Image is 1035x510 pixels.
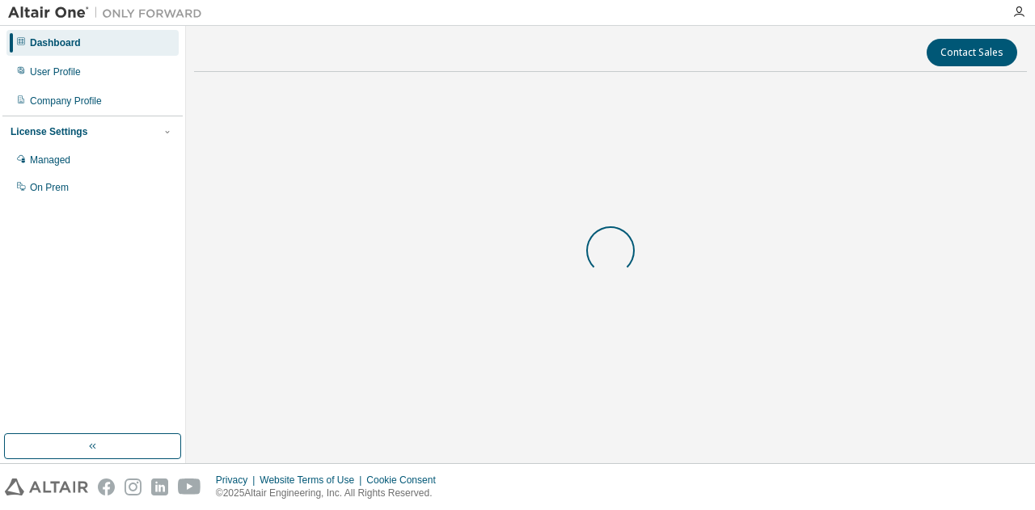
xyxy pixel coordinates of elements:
[216,487,446,500] p: © 2025 Altair Engineering, Inc. All Rights Reserved.
[30,36,81,49] div: Dashboard
[30,154,70,166] div: Managed
[260,474,366,487] div: Website Terms of Use
[927,39,1017,66] button: Contact Sales
[98,478,115,495] img: facebook.svg
[11,125,87,138] div: License Settings
[366,474,445,487] div: Cookie Consent
[178,478,201,495] img: youtube.svg
[151,478,168,495] img: linkedin.svg
[216,474,260,487] div: Privacy
[30,95,102,107] div: Company Profile
[30,181,69,194] div: On Prem
[125,478,142,495] img: instagram.svg
[5,478,88,495] img: altair_logo.svg
[8,5,210,21] img: Altair One
[30,65,81,78] div: User Profile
